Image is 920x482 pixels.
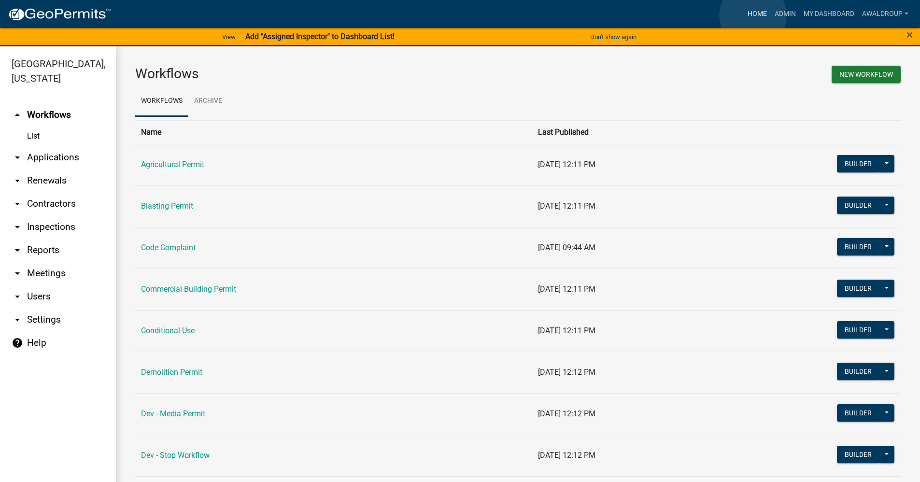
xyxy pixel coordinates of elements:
[538,368,595,377] span: [DATE] 12:12 PM
[141,409,205,418] a: Dev - Media Permit
[12,314,23,326] i: arrow_drop_down
[12,291,23,302] i: arrow_drop_down
[218,29,240,45] a: View
[12,152,23,163] i: arrow_drop_down
[12,175,23,186] i: arrow_drop_down
[141,326,195,335] a: Conditional Use
[141,451,210,460] a: Dev - Stop Workflow
[837,404,879,422] button: Builder
[837,363,879,380] button: Builder
[538,243,595,252] span: [DATE] 09:44 AM
[141,160,204,169] a: Agricultural Permit
[771,5,800,23] a: Admin
[858,5,912,23] a: awaldroup
[12,268,23,279] i: arrow_drop_down
[538,160,595,169] span: [DATE] 12:11 PM
[586,29,640,45] button: Don't show again
[538,409,595,418] span: [DATE] 12:12 PM
[832,66,901,83] button: New Workflow
[12,198,23,210] i: arrow_drop_down
[135,66,511,82] h3: Workflows
[12,337,23,349] i: help
[12,109,23,121] i: arrow_drop_up
[538,451,595,460] span: [DATE] 12:12 PM
[538,201,595,211] span: [DATE] 12:11 PM
[12,244,23,256] i: arrow_drop_down
[837,238,879,255] button: Builder
[538,326,595,335] span: [DATE] 12:11 PM
[188,86,228,117] a: Archive
[837,321,879,339] button: Builder
[906,28,913,42] span: ×
[141,284,236,294] a: Commercial Building Permit
[837,155,879,172] button: Builder
[538,284,595,294] span: [DATE] 12:11 PM
[141,201,193,211] a: Blasting Permit
[245,32,395,41] strong: Add "Assigned Inspector" to Dashboard List!
[800,5,858,23] a: My Dashboard
[837,446,879,463] button: Builder
[837,197,879,214] button: Builder
[141,243,196,252] a: Code Complaint
[141,368,202,377] a: Demolition Permit
[135,86,188,117] a: Workflows
[837,280,879,297] button: Builder
[906,29,913,41] button: Close
[12,221,23,233] i: arrow_drop_down
[744,5,771,23] a: Home
[135,120,532,144] th: Name
[532,120,768,144] th: Last Published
